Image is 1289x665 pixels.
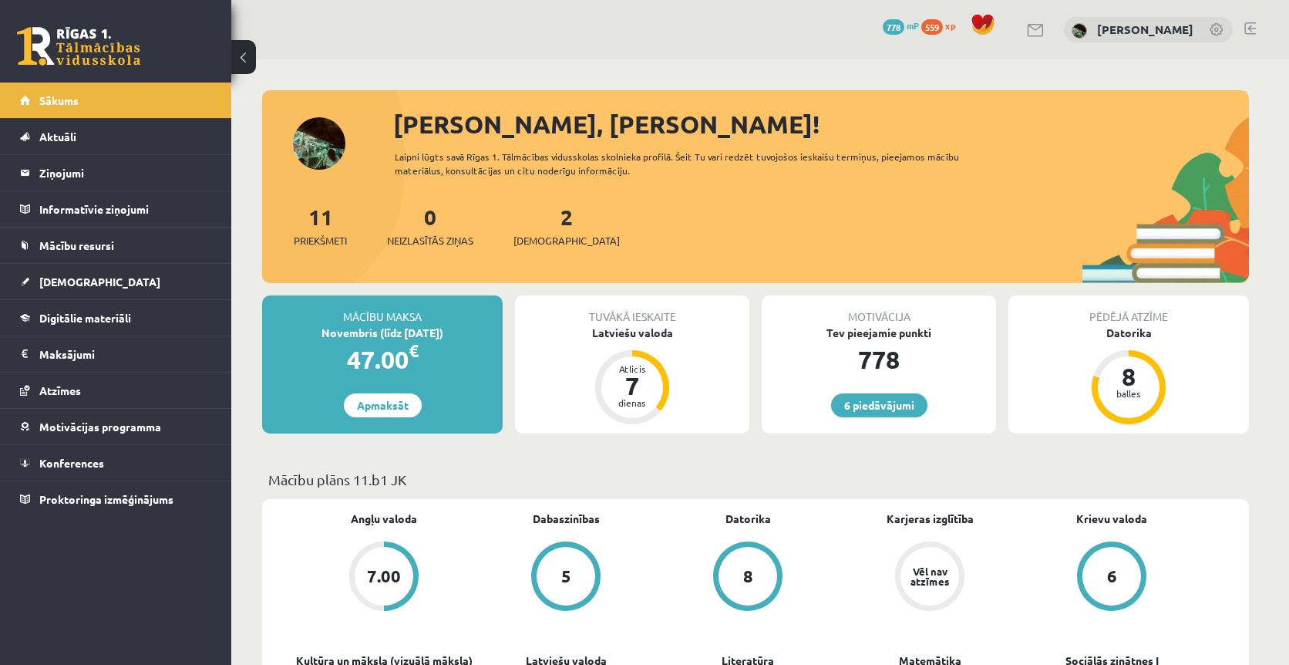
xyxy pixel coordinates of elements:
[515,295,749,325] div: Tuvākā ieskaite
[475,542,657,614] a: 5
[262,341,503,378] div: 47.00
[609,398,655,407] div: dienas
[1106,389,1152,398] div: balles
[20,119,212,154] a: Aktuāli
[39,130,76,143] span: Aktuāli
[762,325,996,341] div: Tev pieejamie punkti
[1107,568,1117,585] div: 6
[39,93,79,107] span: Sākums
[262,325,503,341] div: Novembris (līdz [DATE])
[20,228,212,263] a: Mācību resursi
[513,203,620,248] a: 2[DEMOGRAPHIC_DATA]
[20,336,212,372] a: Maksājumi
[609,364,655,373] div: Atlicis
[1008,295,1249,325] div: Pēdējā atzīme
[1106,364,1152,389] div: 8
[921,19,963,32] a: 559 xp
[908,566,951,586] div: Vēl nav atzīmes
[945,19,955,32] span: xp
[1021,542,1203,614] a: 6
[20,191,212,227] a: Informatīvie ziņojumi
[20,409,212,444] a: Motivācijas programma
[883,19,919,32] a: 778 mP
[39,420,161,434] span: Motivācijas programma
[762,341,996,378] div: 778
[39,275,160,289] span: [DEMOGRAPHIC_DATA]
[39,238,114,252] span: Mācību resursi
[883,19,904,35] span: 778
[20,373,212,408] a: Atzīmes
[1008,325,1249,427] a: Datorika 8 balles
[743,568,753,585] div: 8
[762,295,996,325] div: Motivācija
[39,383,81,397] span: Atzīmes
[609,373,655,398] div: 7
[393,106,1249,143] div: [PERSON_NAME], [PERSON_NAME]!
[293,542,475,614] a: 7.00
[39,191,212,227] legend: Informatīvie ziņojumi
[17,27,140,66] a: Rīgas 1. Tālmācības vidusskola
[1008,325,1249,341] div: Datorika
[515,325,749,427] a: Latviešu valoda Atlicis 7 dienas
[515,325,749,341] div: Latviešu valoda
[921,19,943,35] span: 559
[561,568,571,585] div: 5
[20,83,212,118] a: Sākums
[513,233,620,248] span: [DEMOGRAPHIC_DATA]
[39,311,131,325] span: Digitālie materiāli
[395,150,987,177] div: Laipni lūgts savā Rīgas 1. Tālmācības vidusskolas skolnieka profilā. Šeit Tu vari redzēt tuvojošo...
[20,264,212,299] a: [DEMOGRAPHIC_DATA]
[1097,22,1193,37] a: [PERSON_NAME]
[39,155,212,191] legend: Ziņojumi
[657,542,839,614] a: 8
[409,339,419,362] span: €
[1072,23,1087,39] img: Marta Cekula
[20,300,212,336] a: Digitālie materiāli
[268,469,1243,490] p: Mācību plāns 11.b1 JK
[39,336,212,372] legend: Maksājumi
[725,511,771,527] a: Datorika
[387,233,473,248] span: Neizlasītās ziņas
[839,542,1021,614] a: Vēl nav atzīmes
[351,511,417,527] a: Angļu valoda
[533,511,600,527] a: Dabaszinības
[344,393,422,417] a: Apmaksāt
[294,233,347,248] span: Priekšmeti
[39,492,173,506] span: Proktoringa izmēģinājums
[1076,511,1147,527] a: Krievu valoda
[831,393,927,417] a: 6 piedāvājumi
[262,295,503,325] div: Mācību maksa
[887,511,974,527] a: Karjeras izglītība
[20,155,212,191] a: Ziņojumi
[387,203,473,248] a: 0Neizlasītās ziņas
[20,481,212,517] a: Proktoringa izmēģinājums
[20,445,212,481] a: Konferences
[39,456,104,470] span: Konferences
[907,19,919,32] span: mP
[294,203,347,248] a: 11Priekšmeti
[367,568,401,585] div: 7.00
